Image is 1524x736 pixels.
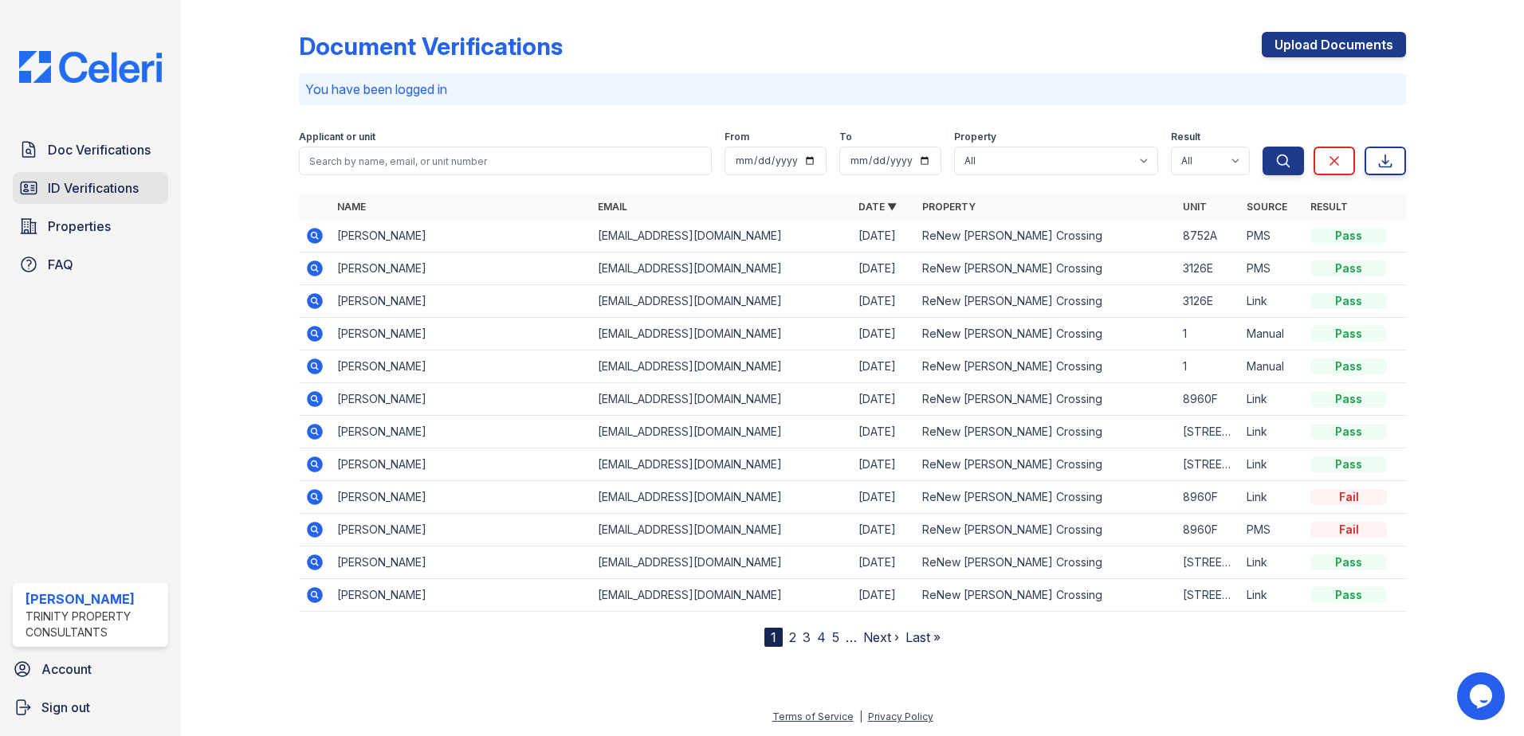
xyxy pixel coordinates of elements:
iframe: chat widget [1457,672,1508,720]
td: [DATE] [852,253,916,285]
label: Applicant or unit [299,131,375,143]
td: Link [1240,448,1304,481]
td: 8752A [1176,220,1240,253]
a: 4 [817,629,826,645]
a: Unit [1183,201,1207,213]
td: [PERSON_NAME] [331,350,591,383]
span: Doc Verifications [48,140,151,159]
td: ReNew [PERSON_NAME] Crossing [916,253,1176,285]
a: Result [1310,201,1348,213]
label: From [725,131,749,143]
div: Pass [1310,554,1387,570]
a: Name [337,201,366,213]
td: [DATE] [852,514,916,546]
td: [EMAIL_ADDRESS][DOMAIN_NAME] [591,350,852,383]
a: Properties [13,210,168,242]
td: [DATE] [852,350,916,383]
a: Property [922,201,976,213]
div: Pass [1310,358,1387,374]
td: [EMAIL_ADDRESS][DOMAIN_NAME] [591,383,852,416]
td: [PERSON_NAME] [331,285,591,318]
td: Link [1240,416,1304,448]
td: [EMAIL_ADDRESS][DOMAIN_NAME] [591,546,852,579]
a: 3 [803,629,811,645]
td: [PERSON_NAME] [331,416,591,448]
td: Manual [1240,350,1304,383]
td: 8960F [1176,514,1240,546]
td: ReNew [PERSON_NAME] Crossing [916,416,1176,448]
td: [PERSON_NAME] [331,253,591,285]
td: Link [1240,579,1304,612]
td: [EMAIL_ADDRESS][DOMAIN_NAME] [591,318,852,350]
td: [EMAIL_ADDRESS][DOMAIN_NAME] [591,448,852,481]
td: [STREET_ADDRESS] [1176,416,1240,448]
a: Privacy Policy [868,711,933,722]
a: Date ▼ [858,201,897,213]
p: You have been logged in [305,80,1400,99]
span: … [846,628,857,647]
td: [EMAIL_ADDRESS][DOMAIN_NAME] [591,416,852,448]
td: [EMAIL_ADDRESS][DOMAIN_NAME] [591,514,852,546]
a: Account [6,653,175,685]
td: PMS [1240,253,1304,285]
a: Email [598,201,627,213]
td: Link [1240,481,1304,514]
td: [PERSON_NAME] [331,546,591,579]
td: [DATE] [852,383,916,416]
td: Link [1240,383,1304,416]
input: Search by name, email, or unit number [299,147,712,175]
a: Next › [863,629,899,645]
a: FAQ [13,249,168,280]
td: [PERSON_NAME] [331,220,591,253]
td: [STREET_ADDRESS] [1176,579,1240,612]
td: [EMAIL_ADDRESS][DOMAIN_NAME] [591,481,852,514]
a: ID Verifications [13,172,168,204]
div: Document Verifications [299,32,563,61]
td: [PERSON_NAME] [331,481,591,514]
td: ReNew [PERSON_NAME] Crossing [916,285,1176,318]
a: Last » [905,629,941,645]
td: ReNew [PERSON_NAME] Crossing [916,579,1176,612]
div: [PERSON_NAME] [26,589,162,609]
td: ReNew [PERSON_NAME] Crossing [916,220,1176,253]
td: Manual [1240,318,1304,350]
td: [EMAIL_ADDRESS][DOMAIN_NAME] [591,220,852,253]
td: [PERSON_NAME] [331,514,591,546]
td: [PERSON_NAME] [331,383,591,416]
td: 1 [1176,350,1240,383]
td: [DATE] [852,448,916,481]
div: Fail [1310,489,1387,505]
td: [PERSON_NAME] [331,579,591,612]
a: 2 [789,629,796,645]
td: Link [1240,285,1304,318]
td: [DATE] [852,285,916,318]
td: [DATE] [852,220,916,253]
td: ReNew [PERSON_NAME] Crossing [916,383,1176,416]
a: 5 [832,629,839,645]
img: CE_Logo_Blue-a8612792a0a2168367f1c8372b55b34899dd931a85d93a1a3d3e32e68fde9ad4.png [6,51,175,83]
div: Pass [1310,424,1387,440]
span: FAQ [48,255,73,274]
a: Source [1247,201,1287,213]
td: ReNew [PERSON_NAME] Crossing [916,350,1176,383]
div: Pass [1310,326,1387,342]
label: Result [1171,131,1200,143]
td: [DATE] [852,416,916,448]
div: Pass [1310,260,1387,276]
td: [DATE] [852,546,916,579]
div: | [859,711,862,722]
span: Properties [48,217,111,236]
a: Terms of Service [772,711,854,722]
td: 3126E [1176,253,1240,285]
div: Pass [1310,456,1387,472]
td: [PERSON_NAME] [331,448,591,481]
td: ReNew [PERSON_NAME] Crossing [916,448,1176,481]
td: 8960F [1176,383,1240,416]
div: Fail [1310,522,1387,538]
a: Sign out [6,691,175,723]
div: Trinity Property Consultants [26,609,162,640]
td: [EMAIL_ADDRESS][DOMAIN_NAME] [591,253,852,285]
span: Sign out [41,698,90,717]
td: [DATE] [852,481,916,514]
